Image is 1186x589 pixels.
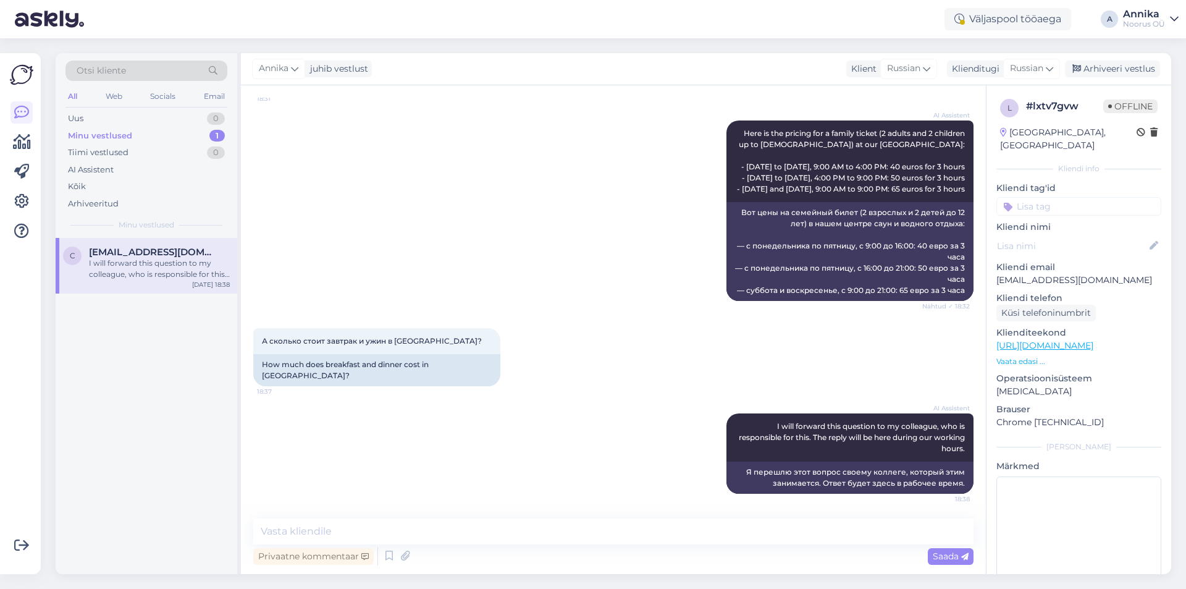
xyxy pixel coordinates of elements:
[887,62,920,75] span: Russian
[996,372,1161,385] p: Operatsioonisüsteem
[209,130,225,142] div: 1
[1007,103,1012,112] span: l
[103,88,125,104] div: Web
[726,202,974,301] div: Вот цены на семейный билет (2 взрослых и 2 детей до 12 лет) в нашем центре саун и водного отдыха:...
[70,251,75,260] span: c
[259,62,288,75] span: Annika
[148,88,178,104] div: Socials
[89,258,230,280] div: I will forward this question to my colleague, who is responsible for this. The reply will be here...
[996,403,1161,416] p: Brauser
[207,112,225,125] div: 0
[996,261,1161,274] p: Kliendi email
[996,416,1161,429] p: Chrome [TECHNICAL_ID]
[77,64,126,77] span: Otsi kliente
[1123,9,1165,19] div: Annika
[68,146,128,159] div: Tiimi vestlused
[192,280,230,289] div: [DATE] 18:38
[996,305,1096,321] div: Küsi telefoninumbrit
[201,88,227,104] div: Email
[119,219,174,231] span: Minu vestlused
[68,164,114,176] div: AI Assistent
[997,239,1147,253] input: Lisa nimi
[65,88,80,104] div: All
[257,387,303,396] span: 18:37
[305,62,368,75] div: juhib vestlust
[933,551,969,562] span: Saada
[726,462,974,494] div: Я перешлю этот вопрос своему коллеге, который этим занимается. Ответ будет здесь в рабочее время.
[253,548,374,565] div: Privaatne kommentaar
[996,460,1161,473] p: Märkmed
[262,336,482,345] span: А сколько стоит завтрак и ужин в [GEOGRAPHIC_DATA]?
[737,129,967,193] span: Here is the pricing for a family ticket (2 adults and 2 children up to [DEMOGRAPHIC_DATA]) at our...
[207,146,225,159] div: 0
[923,111,970,120] span: AI Assistent
[947,62,999,75] div: Klienditugi
[1000,126,1137,152] div: [GEOGRAPHIC_DATA], [GEOGRAPHIC_DATA]
[996,221,1161,234] p: Kliendi nimi
[257,94,303,103] span: 18:31
[1123,9,1179,29] a: AnnikaNoorus OÜ
[944,8,1071,30] div: Väljaspool tööaega
[996,274,1161,287] p: [EMAIL_ADDRESS][DOMAIN_NAME]
[996,356,1161,367] p: Vaata edasi ...
[996,292,1161,305] p: Kliendi telefon
[68,112,83,125] div: Uus
[996,441,1161,452] div: [PERSON_NAME]
[996,182,1161,195] p: Kliendi tag'id
[996,197,1161,216] input: Lisa tag
[1026,99,1103,114] div: # lxtv7gvw
[89,247,217,258] span: cimeriess@gmail.com
[1103,100,1158,113] span: Offline
[68,180,86,193] div: Kõik
[922,302,970,311] span: Nähtud ✓ 18:32
[996,163,1161,174] div: Kliendi info
[739,422,967,453] span: I will forward this question to my colleague, who is responsible for this. The reply will be here...
[68,198,119,210] div: Arhiveeritud
[846,62,877,75] div: Klient
[1101,11,1118,28] div: A
[996,340,1093,351] a: [URL][DOMAIN_NAME]
[1123,19,1165,29] div: Noorus OÜ
[10,63,33,87] img: Askly Logo
[68,130,132,142] div: Minu vestlused
[996,326,1161,339] p: Klienditeekond
[996,385,1161,398] p: [MEDICAL_DATA]
[923,404,970,413] span: AI Assistent
[253,354,500,386] div: How much does breakfast and dinner cost in [GEOGRAPHIC_DATA]?
[1065,61,1160,77] div: Arhiveeri vestlus
[923,494,970,504] span: 18:38
[1010,62,1043,75] span: Russian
